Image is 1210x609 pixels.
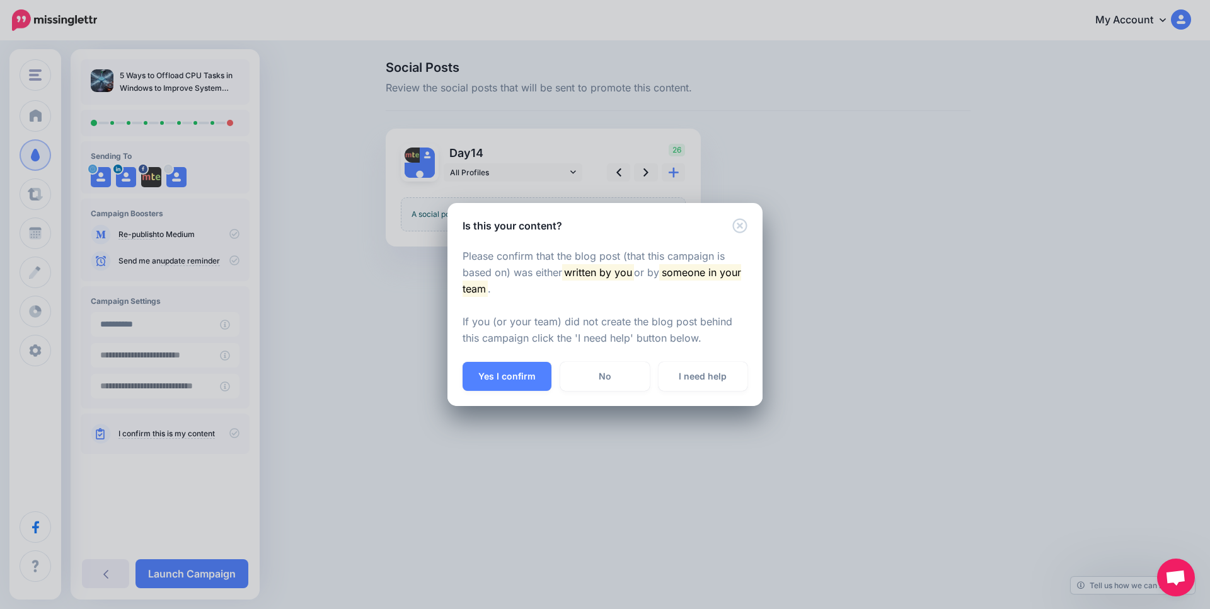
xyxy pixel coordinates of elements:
[732,218,747,234] button: Close
[562,264,634,281] mark: written by you
[463,248,747,347] p: Please confirm that the blog post (that this campaign is based on) was either or by . If you (or ...
[560,362,649,391] a: No
[463,362,551,391] button: Yes I confirm
[463,264,741,297] mark: someone in your team
[463,218,562,233] h5: Is this your content?
[659,362,747,391] a: I need help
